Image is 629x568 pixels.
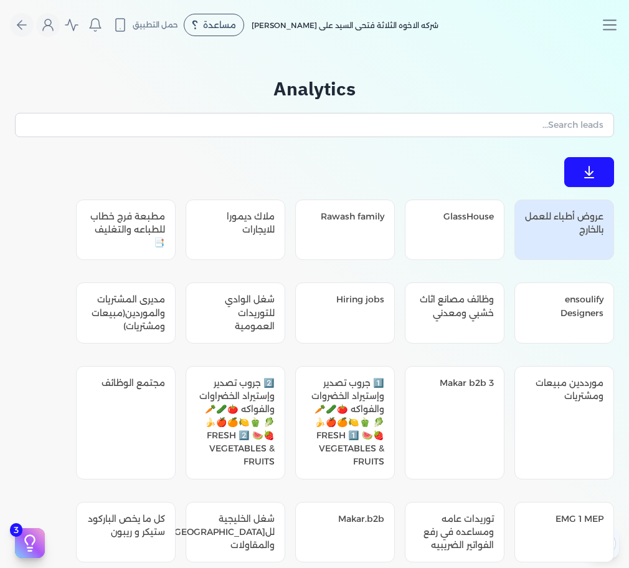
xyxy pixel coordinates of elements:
div: ensoulify Designers [514,282,614,343]
div: 1️⃣ جروب تصدير وإستيراد الخضروات والفواكه 🍅🥒🥕🥬 🫑🍋🍊🍎🍌🍓🍉 1️⃣ FRESH VEGETABLES & FRUITS [295,366,395,479]
div: كل ما يخص الباركود ستيكر و ريبون [76,502,176,562]
div: مديرى المشتريات والموردين(مبيعات ومشتريات) [76,282,176,343]
div: Hiring jobs [295,282,395,343]
h2: Analytics [15,75,614,103]
div: عروض أطباء للعمل بالخارج [514,200,614,260]
span: مساعدة [203,21,236,29]
input: Search leads... [15,113,614,137]
div: مساعدة [184,14,244,36]
div: GlassHouse [405,200,504,260]
div: Makar.b2b [295,502,395,562]
div: توريدات عامه ومساعده في رفع الفواتير الضريبيه [405,502,504,562]
button: 3 [15,528,45,558]
button: حمل التطبيق [110,14,181,36]
div: ملاك ديمورا للايجارات [186,200,285,260]
div: مورددين مبيعات ومشتريات [514,366,614,479]
button: Toggle navigation [600,16,629,34]
div: EMG 1 MEP [514,502,614,562]
span: 3 [10,523,22,537]
span: حمل التطبيق [133,19,178,31]
div: شغل الوادي للتوريدات العمومية [186,282,285,343]
div: Rawash family [295,200,395,260]
div: وظائف مصانع اثاث خشبي ومعدني [405,282,504,343]
span: شركه الاخوه الثلاثة فتحى السيد على [PERSON_NAME] [252,21,438,30]
div: Makar b2b 3 [405,366,504,479]
div: مجتمع الوظائف [76,366,176,479]
div: 2️⃣ جروب تصدير وإستيراد الخضراوات والفواكه 🍅🥒🥕🥬 🫑🍋🍊🍎🍌🍓🍉 2️⃣ FRESH VEGETABLES & FRUITS [186,366,285,479]
div: شغل الخليجية لل[GEOGRAPHIC_DATA] والمقاولات [186,502,285,562]
div: مطبعة فرج خطاب للطباعه والتغليف📑 [76,200,176,260]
